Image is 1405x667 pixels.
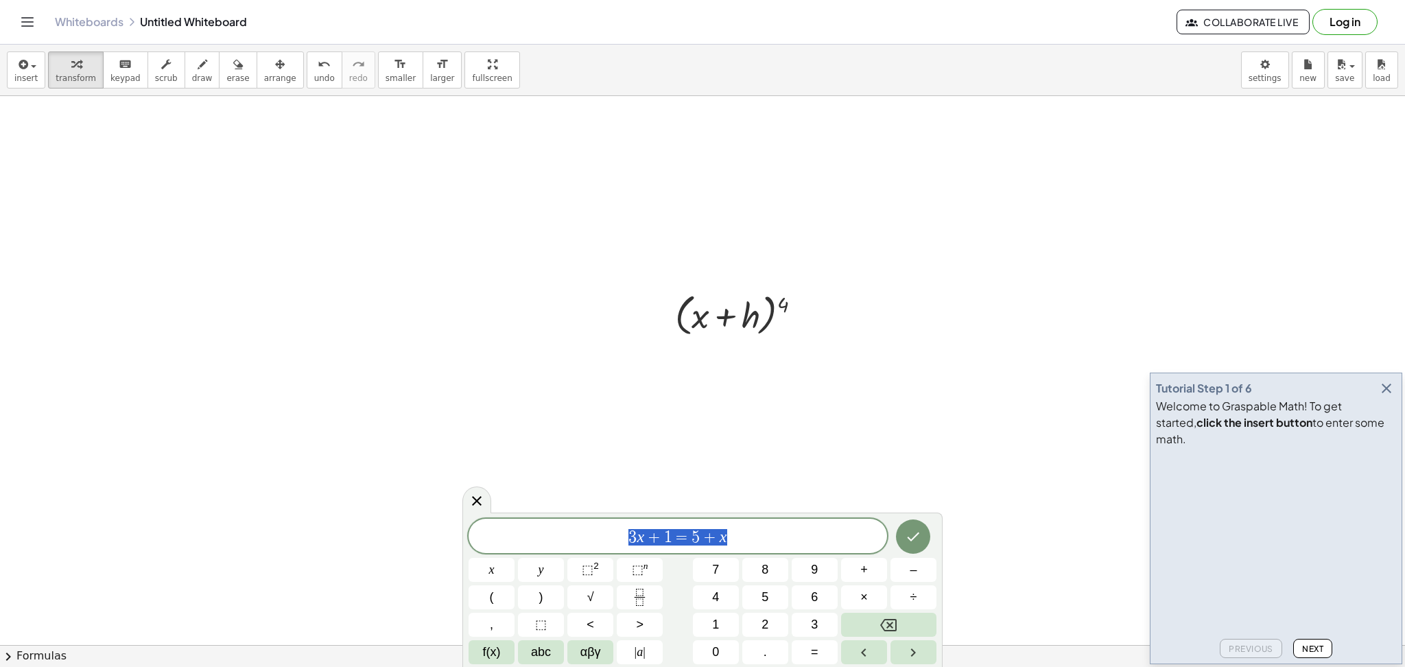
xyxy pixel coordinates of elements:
[700,529,720,546] span: +
[483,643,501,662] span: f(x)
[1241,51,1289,89] button: settings
[1156,380,1252,397] div: Tutorial Step 1 of 6
[490,588,494,607] span: (
[567,640,613,664] button: Greek alphabet
[185,51,220,89] button: draw
[693,558,739,582] button: 7
[792,585,838,609] button: 6
[636,616,644,634] span: >
[761,616,768,634] span: 2
[349,73,368,83] span: redo
[567,613,613,637] button: Less than
[617,585,663,609] button: Fraction
[811,588,818,607] span: 6
[518,585,564,609] button: )
[593,561,599,571] sup: 2
[860,561,868,579] span: +
[637,528,644,546] var: x
[226,73,249,83] span: erase
[841,640,887,664] button: Left arrow
[14,73,38,83] span: insert
[352,56,365,73] i: redo
[587,616,594,634] span: <
[469,558,515,582] button: x
[628,529,637,546] span: 3
[643,645,646,659] span: |
[394,56,407,73] i: format_size
[378,51,423,89] button: format_sizesmaller
[693,585,739,609] button: 4
[664,529,672,546] span: 1
[430,73,454,83] span: larger
[890,558,936,582] button: Minus
[1365,51,1398,89] button: load
[518,613,564,637] button: Placeholder
[147,51,185,89] button: scrub
[693,640,739,664] button: 0
[1299,73,1317,83] span: new
[1373,73,1391,83] span: load
[307,51,342,89] button: undoundo
[531,643,551,662] span: abc
[1335,73,1354,83] span: save
[1292,51,1325,89] button: new
[436,56,449,73] i: format_size
[490,616,493,634] span: ,
[890,585,936,609] button: Divide
[896,519,930,554] button: Done
[155,73,178,83] span: scrub
[535,616,547,634] span: ⬚
[742,585,788,609] button: 5
[761,588,768,607] span: 5
[567,585,613,609] button: Square root
[110,73,141,83] span: keypad
[792,613,838,637] button: 3
[1327,51,1362,89] button: save
[841,558,887,582] button: Plus
[16,11,38,33] button: Toggle navigation
[7,51,45,89] button: insert
[469,640,515,664] button: Functions
[489,561,495,579] span: x
[792,640,838,664] button: Equals
[720,528,727,546] var: x
[811,616,818,634] span: 3
[617,640,663,664] button: Absolute value
[910,561,917,579] span: –
[890,640,936,664] button: Right arrow
[518,558,564,582] button: y
[672,529,692,546] span: =
[1188,16,1298,28] span: Collaborate Live
[1293,639,1332,658] button: Next
[632,563,644,576] span: ⬚
[1177,10,1310,34] button: Collaborate Live
[1196,415,1312,430] b: click the insert button
[1302,644,1323,654] span: Next
[587,588,594,607] span: √
[841,585,887,609] button: Times
[314,73,335,83] span: undo
[910,588,917,607] span: ÷
[712,561,719,579] span: 7
[192,73,213,83] span: draw
[55,15,123,29] a: Whiteboards
[539,588,543,607] span: )
[386,73,416,83] span: smaller
[692,529,700,546] span: 5
[469,613,515,637] button: ,
[518,640,564,664] button: Alphabet
[48,51,104,89] button: transform
[764,643,767,662] span: .
[539,561,544,579] span: y
[264,73,296,83] span: arrange
[635,645,637,659] span: |
[567,558,613,582] button: Squared
[712,588,719,607] span: 4
[811,561,818,579] span: 9
[219,51,257,89] button: erase
[712,643,719,662] span: 0
[56,73,96,83] span: transform
[103,51,148,89] button: keyboardkeypad
[617,558,663,582] button: Superscript
[119,56,132,73] i: keyboard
